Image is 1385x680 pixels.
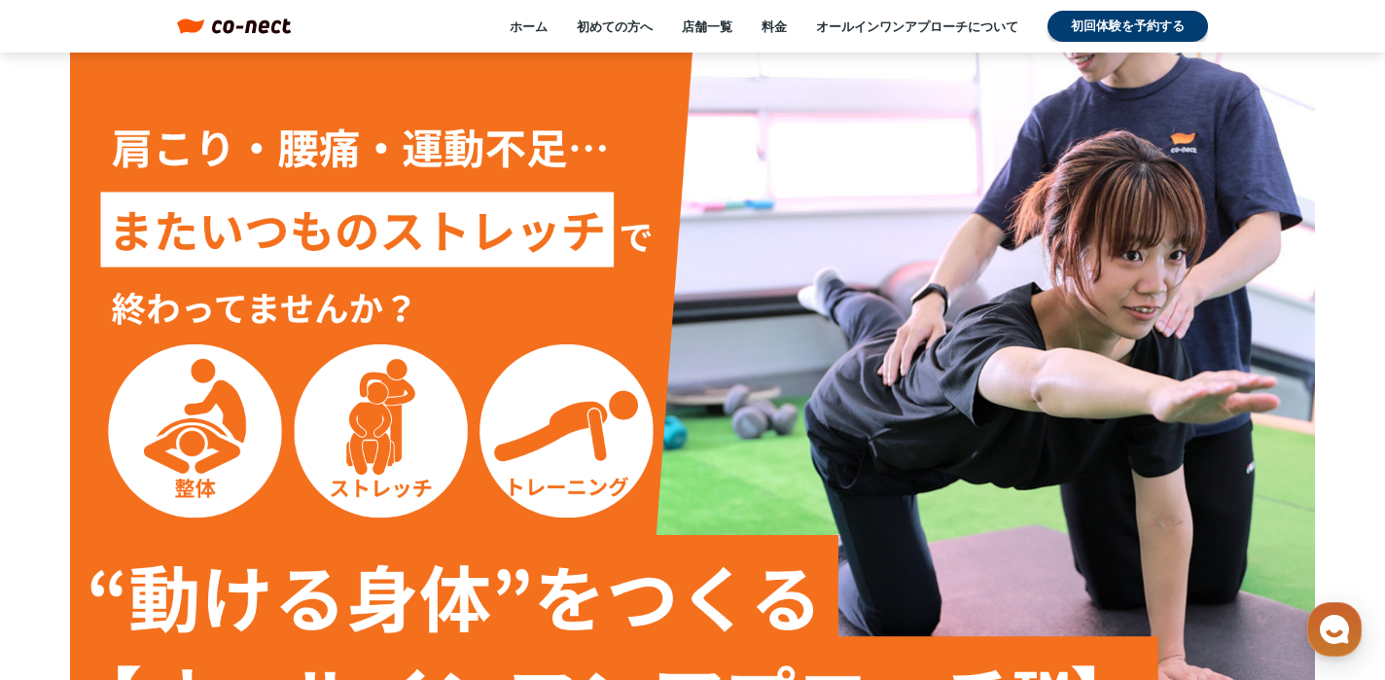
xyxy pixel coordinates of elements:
[510,18,548,35] a: ホーム
[1048,11,1208,42] a: 初回体験を予約する
[577,18,653,35] a: 初めての方へ
[816,18,1018,35] a: オールインワンアプローチについて
[762,18,787,35] a: 料金
[682,18,732,35] a: 店舗一覧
